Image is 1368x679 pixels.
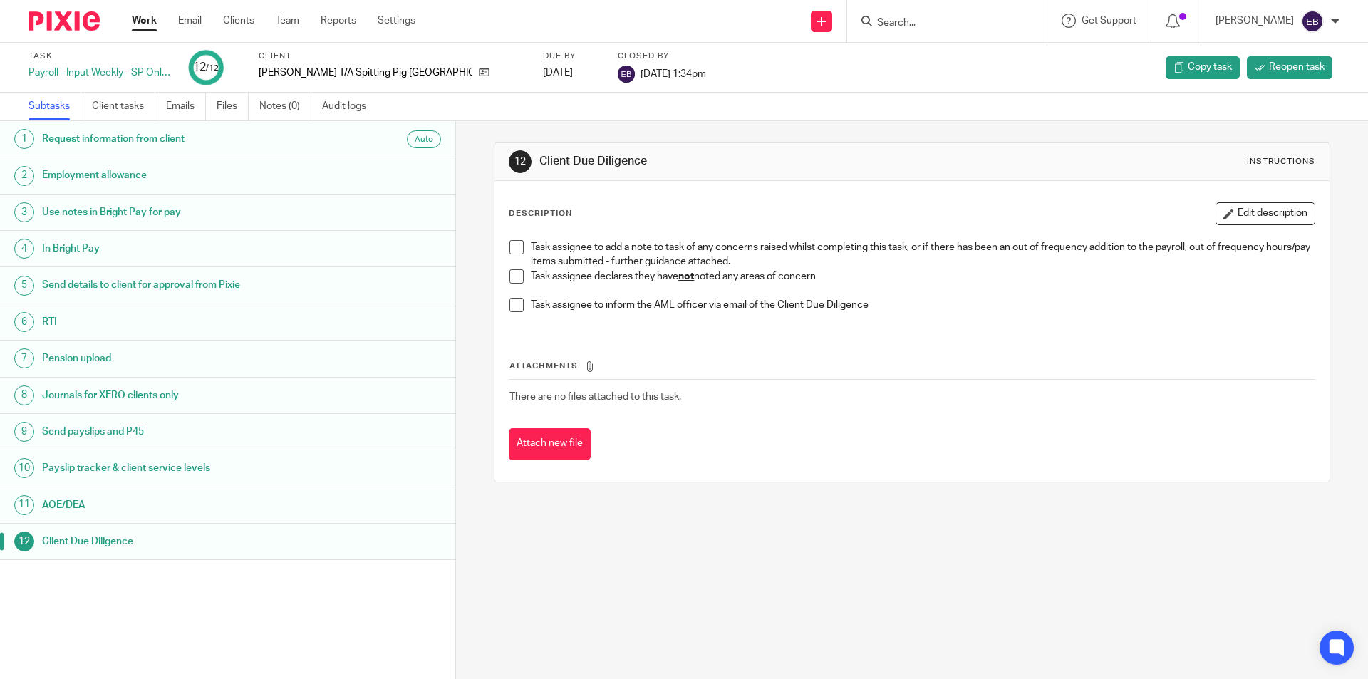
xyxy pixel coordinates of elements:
[217,93,249,120] a: Files
[876,17,1004,30] input: Search
[1082,16,1136,26] span: Get Support
[14,202,34,222] div: 3
[14,348,34,368] div: 7
[509,362,578,370] span: Attachments
[618,66,635,83] img: svg%3E
[509,392,681,402] span: There are no files attached to this task.
[14,385,34,405] div: 8
[28,51,171,62] label: Task
[14,312,34,332] div: 6
[92,93,155,120] a: Client tasks
[14,495,34,515] div: 11
[618,51,706,62] label: Closed by
[14,458,34,478] div: 10
[42,457,309,479] h1: Payslip tracker & client service levels
[509,428,591,460] button: Attach new file
[166,93,206,120] a: Emails
[321,14,356,28] a: Reports
[28,66,171,80] div: Payroll - Input Weekly - SP Only #
[1247,56,1332,79] a: Reopen task
[42,385,309,406] h1: Journals for XERO clients only
[193,59,219,76] div: 12
[14,276,34,296] div: 5
[42,311,309,333] h1: RTI
[1216,14,1294,28] p: [PERSON_NAME]
[641,68,706,78] span: [DATE] 1:34pm
[1269,60,1325,74] span: Reopen task
[42,165,309,186] h1: Employment allowance
[14,166,34,186] div: 2
[539,154,943,169] h1: Client Due Diligence
[42,202,309,223] h1: Use notes in Bright Pay for pay
[42,348,309,369] h1: Pension upload
[531,298,1314,312] p: Task assignee to inform the AML officer via email of the Client Due Diligence
[531,269,1314,284] p: Task assignee declares they have noted any areas of concern
[509,208,572,219] p: Description
[407,130,441,148] div: Auto
[378,14,415,28] a: Settings
[322,93,377,120] a: Audit logs
[206,64,219,72] small: /12
[42,238,309,259] h1: In Bright Pay
[276,14,299,28] a: Team
[1216,202,1315,225] button: Edit description
[14,422,34,442] div: 9
[509,150,532,173] div: 12
[531,240,1314,269] p: Task assignee to add a note to task of any concerns raised whilst completing this task, or if the...
[42,274,309,296] h1: Send details to client for approval from Pixie
[14,239,34,259] div: 4
[1166,56,1240,79] a: Copy task
[28,93,81,120] a: Subtasks
[42,531,309,552] h1: Client Due Diligence
[178,14,202,28] a: Email
[28,11,100,31] img: Pixie
[1247,156,1315,167] div: Instructions
[132,14,157,28] a: Work
[14,129,34,149] div: 1
[223,14,254,28] a: Clients
[1301,10,1324,33] img: svg%3E
[42,128,309,150] h1: Request information from client
[42,494,309,516] h1: AOE/DEA
[543,66,600,80] div: [DATE]
[259,93,311,120] a: Notes (0)
[42,421,309,442] h1: Send payslips and P45
[678,271,694,281] u: not
[543,51,600,62] label: Due by
[259,51,525,62] label: Client
[1188,60,1232,74] span: Copy task
[259,66,472,80] p: [PERSON_NAME] T/A Spitting Pig [GEOGRAPHIC_DATA]
[14,532,34,551] div: 12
